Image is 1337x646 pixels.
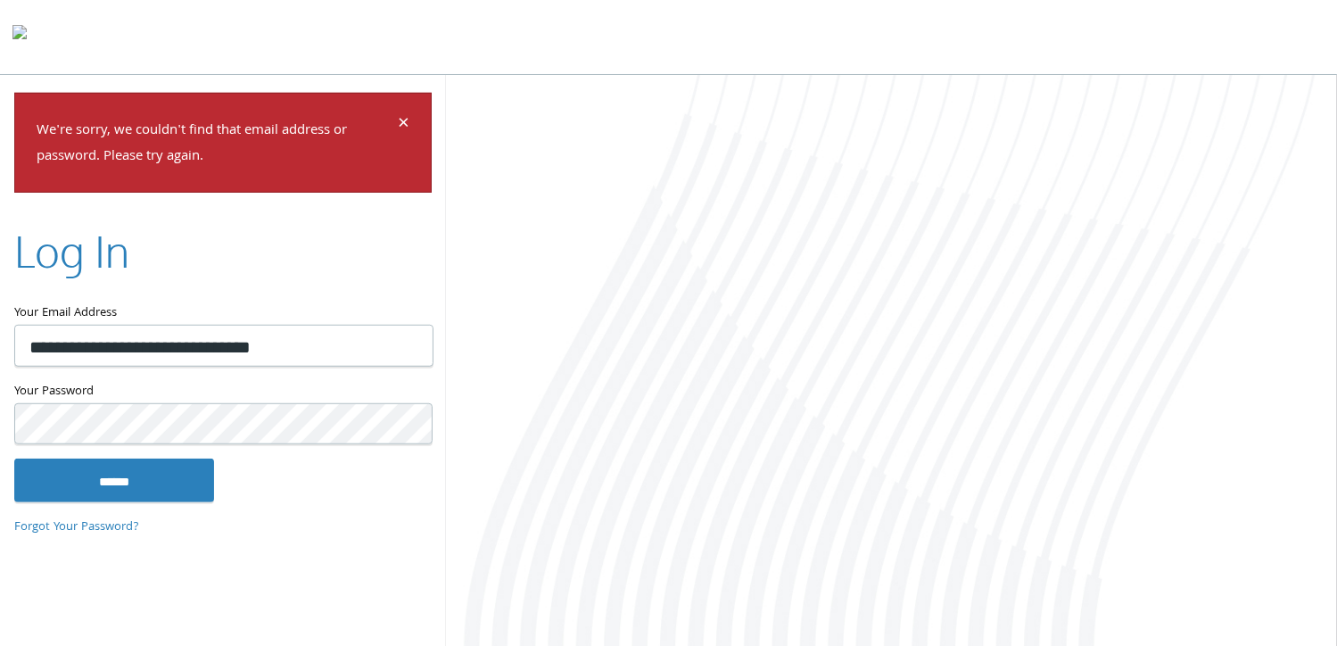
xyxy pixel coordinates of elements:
[12,19,27,54] img: todyl-logo-dark.svg
[37,119,395,170] p: We're sorry, we couldn't find that email address or password. Please try again.
[398,108,409,143] span: ×
[14,381,432,403] label: Your Password
[14,220,129,280] h2: Log In
[14,518,139,537] a: Forgot Your Password?
[398,115,409,137] button: Dismiss alert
